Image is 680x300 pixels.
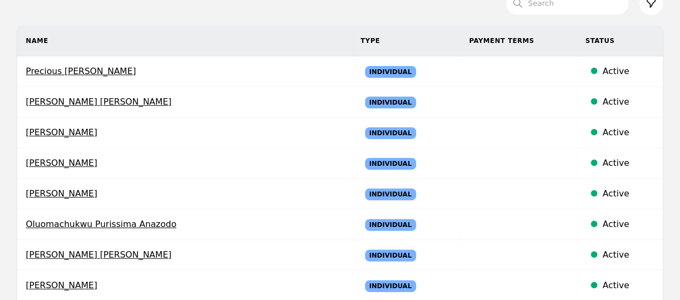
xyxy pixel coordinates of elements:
th: Name [17,26,352,56]
span: Individual [365,66,416,78]
div: Active [603,248,654,261]
span: [PERSON_NAME] [PERSON_NAME] [26,96,343,108]
span: Precious [PERSON_NAME] [26,65,343,78]
span: Individual [365,250,416,261]
th: Status [577,26,663,56]
span: Individual [365,188,416,200]
th: Payment Terms [461,26,577,56]
div: Active [603,218,654,231]
span: [PERSON_NAME] [26,279,343,292]
div: Active [603,126,654,139]
span: Oluomachukwu Purissima Anazodo [26,218,343,231]
div: Active [603,96,654,108]
span: Individual [365,280,416,292]
span: Individual [365,158,416,170]
div: Active [603,65,654,78]
span: [PERSON_NAME] [26,126,343,139]
span: Individual [365,219,416,231]
span: [PERSON_NAME] [PERSON_NAME] [26,248,343,261]
span: [PERSON_NAME] [26,157,343,170]
span: Individual [365,97,416,108]
div: Active [603,157,654,170]
span: [PERSON_NAME] [26,187,343,200]
div: Active [603,187,654,200]
div: Active [603,279,654,292]
span: Individual [365,127,416,139]
th: Type [352,26,461,56]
